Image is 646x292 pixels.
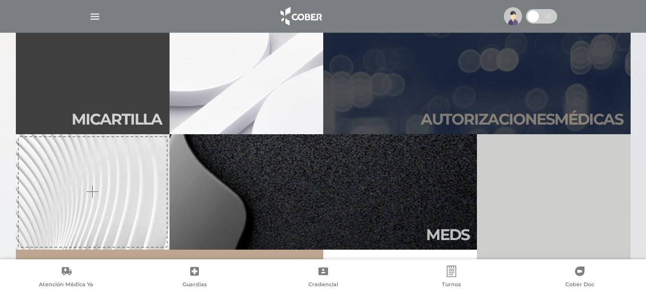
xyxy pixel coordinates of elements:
[259,266,387,290] a: Credencial
[39,281,93,290] span: Atención Médica Ya
[565,281,594,290] span: Cober Doc
[426,226,469,244] h2: Meds
[275,5,326,28] img: logo_cober_home-white.png
[2,266,130,290] a: Atención Médica Ya
[170,134,477,250] a: Meds
[72,110,162,128] h2: Mi car tilla
[323,19,631,134] a: Autorizacionesmédicas
[130,266,258,290] a: Guardias
[516,266,644,290] a: Cober Doc
[442,281,461,290] span: Turnos
[308,281,338,290] span: Credencial
[16,19,170,134] a: Micartilla
[421,110,623,128] h2: Autori zaciones médicas
[387,266,515,290] a: Turnos
[89,11,101,23] img: Cober_menu-lines-white.svg
[183,281,207,290] span: Guardias
[504,7,522,25] img: profile-placeholder.svg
